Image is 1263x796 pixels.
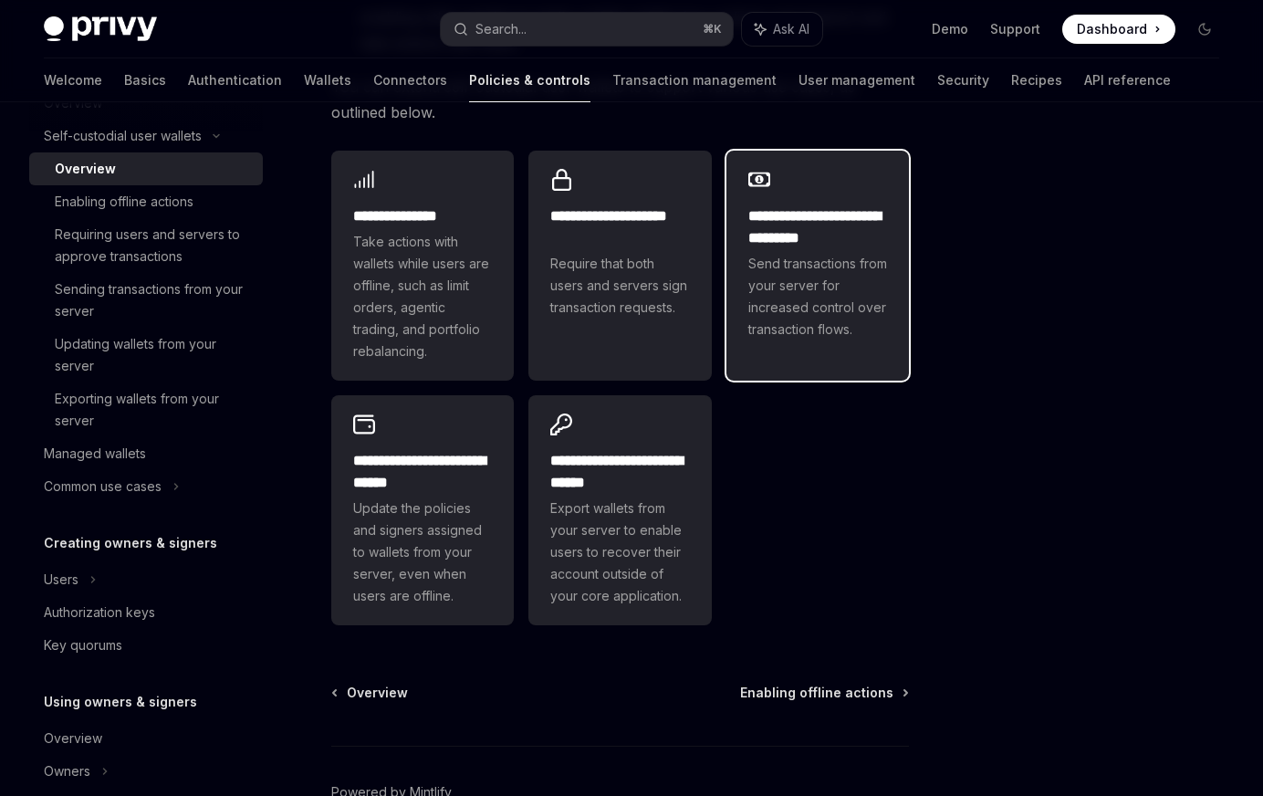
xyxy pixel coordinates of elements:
a: Key quorums [29,629,263,662]
div: Key quorums [44,634,122,656]
span: Export wallets from your server to enable users to recover their account outside of your core app... [550,497,689,607]
h5: Using owners & signers [44,691,197,713]
a: Overview [333,684,408,702]
a: Overview [29,722,263,755]
span: Update the policies and signers assigned to wallets from your server, even when users are offline. [353,497,492,607]
div: Overview [55,158,116,180]
a: Dashboard [1062,15,1175,44]
div: Common use cases [44,476,162,497]
div: Users [44,569,78,591]
span: ⌘ K [703,22,722,37]
button: Search...⌘K [441,13,734,46]
a: **** **** *****Take actions with wallets while users are offline, such as limit orders, agentic t... [331,151,514,381]
a: Policies & controls [469,58,590,102]
a: Transaction management [612,58,777,102]
div: Overview [44,728,102,749]
a: Welcome [44,58,102,102]
a: Sending transactions from your server [29,273,263,328]
div: Owners [44,760,90,782]
a: Recipes [1011,58,1062,102]
a: Security [937,58,989,102]
div: Requiring users and servers to approve transactions [55,224,252,267]
div: Search... [475,18,527,40]
a: Wallets [304,58,351,102]
span: Overview [347,684,408,702]
img: dark logo [44,16,157,42]
div: Updating wallets from your server [55,333,252,377]
div: Authorization keys [44,602,155,623]
a: Updating wallets from your server [29,328,263,382]
a: Managed wallets [29,437,263,470]
div: Exporting wallets from your server [55,388,252,432]
div: Enabling offline actions [55,191,193,213]
a: Authorization keys [29,596,263,629]
a: Basics [124,58,166,102]
span: Dashboard [1077,20,1147,38]
span: Require that both users and servers sign transaction requests. [550,253,689,319]
button: Toggle dark mode [1190,15,1219,44]
span: Take actions with wallets while users are offline, such as limit orders, agentic trading, and por... [353,231,492,362]
a: Authentication [188,58,282,102]
span: Ask AI [773,20,809,38]
div: Self-custodial user wallets [44,125,202,147]
a: Exporting wallets from your server [29,382,263,437]
button: Ask AI [742,13,822,46]
a: API reference [1084,58,1171,102]
h5: Creating owners & signers [44,532,217,554]
div: Sending transactions from your server [55,278,252,322]
a: Overview [29,152,263,185]
div: Managed wallets [44,443,146,465]
a: User management [799,58,915,102]
a: Enabling offline actions [740,684,907,702]
span: Send transactions from your server for increased control over transaction flows. [748,253,887,340]
a: Connectors [373,58,447,102]
a: Enabling offline actions [29,185,263,218]
a: Support [990,20,1040,38]
span: Enabling offline actions [740,684,893,702]
a: Requiring users and servers to approve transactions [29,218,263,273]
a: Demo [932,20,968,38]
